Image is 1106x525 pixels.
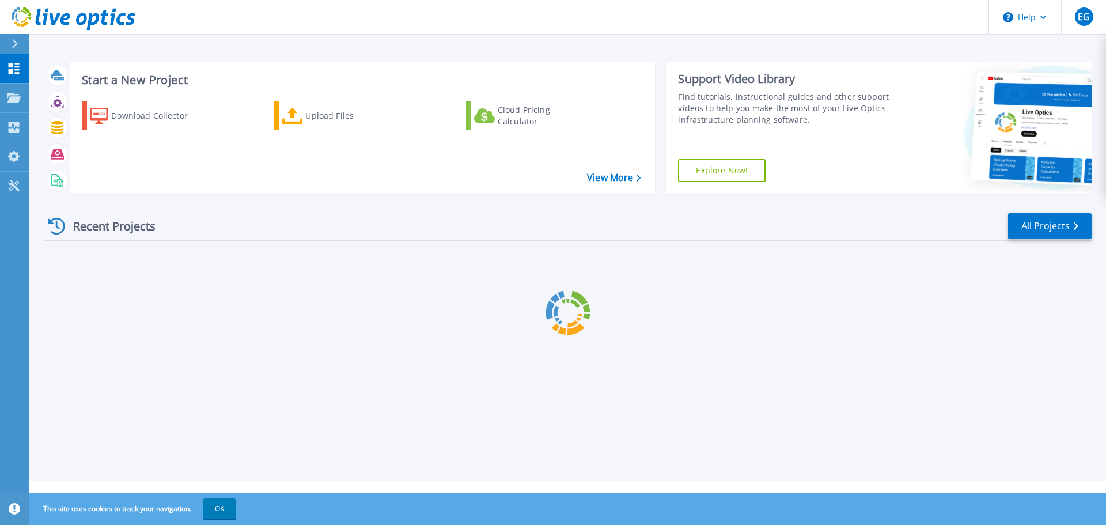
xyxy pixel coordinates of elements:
div: Find tutorials, instructional guides and other support videos to help you make the most of your L... [678,91,895,126]
span: EG [1078,12,1090,21]
a: Download Collector [82,101,210,130]
span: This site uses cookies to track your navigation. [32,498,236,519]
button: OK [203,498,236,519]
div: Support Video Library [678,71,895,86]
div: Recent Projects [44,212,171,240]
a: Explore Now! [678,159,766,182]
div: Cloud Pricing Calculator [498,104,590,127]
div: Upload Files [305,104,397,127]
h3: Start a New Project [82,74,641,86]
div: Download Collector [111,104,203,127]
a: Upload Files [274,101,403,130]
a: View More [587,172,641,183]
a: Cloud Pricing Calculator [466,101,594,130]
a: All Projects [1008,213,1092,239]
